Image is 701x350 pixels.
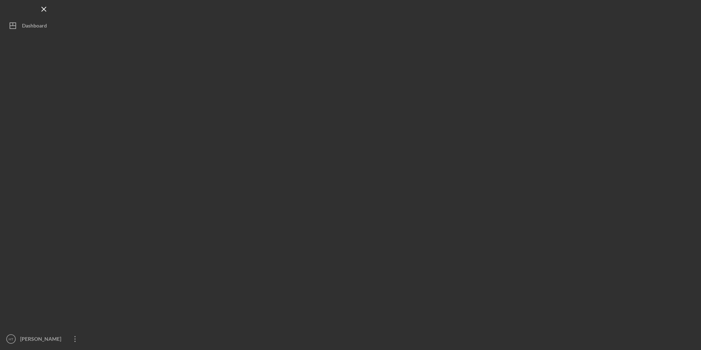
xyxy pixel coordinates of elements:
[9,337,14,341] text: HT
[4,18,84,33] button: Dashboard
[22,18,47,35] div: Dashboard
[18,332,66,348] div: [PERSON_NAME]
[4,332,84,346] button: HT[PERSON_NAME]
